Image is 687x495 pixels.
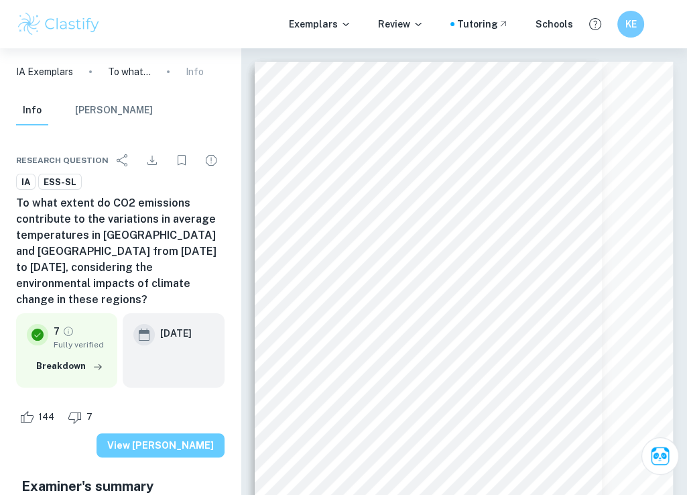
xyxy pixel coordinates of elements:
[54,339,107,351] span: Fully verified
[292,252,635,260] span: scientists and policymakers worldwide. This phenomenon, known as global warming, is a key indicator
[292,383,635,391] span: a Glance=). The agricultural sector is also facing challenges, as climate irregularities, such as...
[292,224,498,232] span: 1.1 Global Context of Rapid Increase in Earth's Temperature
[292,208,343,216] span: 1. Introduction
[292,437,635,445] span: Plan=). Additionally, the warming climate has resulted in a staggering 33% retreat of glaciers in...
[292,449,635,457] span: Ecuadorian Andes, causing irreversible losses in freshwater resources crucial for local communities
[292,126,395,134] span: and [GEOGRAPHIC_DATA]"
[292,307,510,315] span: urgent action from the global community to mitigate their impacts.
[54,324,60,339] p: 7
[641,437,679,475] button: Ask Clai
[292,350,635,358] span: change due to their narrow temperature ranges. Even slight deviations from these norms can lead t...
[292,487,518,495] span: Therefore, this research will analyze the following research question:
[160,326,192,341] h6: [DATE]
[186,64,204,79] p: Info
[292,142,375,150] span: Candidate code: ABCD12
[16,406,62,428] div: Like
[64,406,100,428] div: Dislike
[16,195,225,308] h6: To what extent do CO2 emissions contribute to the variations in average temperatures in [GEOGRAPH...
[16,154,109,166] span: Research question
[139,147,166,174] div: Download
[292,115,683,123] span: Title: "Balancing Conservation and Development: Evaluating CO2 Mitigation Strategies in [GEOGRAPH...
[97,433,225,457] button: View [PERSON_NAME]
[536,17,573,32] a: Schools
[16,96,48,125] button: Info
[109,147,136,174] div: Share
[289,17,351,32] p: Exemplars
[108,64,151,79] p: To what extent do CO2 emissions contribute to the variations in average temperatures in [GEOGRAPH...
[292,394,635,402] span: adversely affect crop production, which is critical to the nation's economy, contributing signifi...
[79,410,100,424] span: 7
[38,174,82,190] a: ESS-SL
[292,284,635,292] span: stronger hurricanes, and rising sea levels due to the shrinking of ice sheets and the melting of ...
[62,325,74,337] a: Grade fully verified
[17,176,35,189] span: IA
[39,176,81,189] span: ESS-SL
[292,470,459,478] span: strategies to address the impacts of climate change.
[292,427,635,435] span: while rising temperatures have sparked wildfires, posing threats of mass displacement (<Climate C...
[378,17,424,32] p: Review
[457,17,509,32] a: Tutoring
[520,487,636,495] span: To what extent do CO2 emissions
[292,262,635,270] span: of climate change, significantly altering established weather patterns and intensifying climate-r...
[292,361,682,369] span: consequences. For instance, in [GEOGRAPHIC_DATA], rising temperatures have disrupted the aquatic ...
[292,459,635,467] span: (Brown). The relationship between these local and global issues shows the urgent need for compreh...
[33,356,107,376] button: Breakdown
[292,241,635,249] span: The alarming rise in Earth's temperature since last few decades has emerged as a pressing concern...
[16,64,73,79] a: IA Exemplars
[75,96,153,125] button: [PERSON_NAME]
[292,158,349,166] span: Word count: 2992
[617,11,644,38] button: KE
[292,323,540,331] span: 1.2 Local Context: The Impact of Climate Change on Equatorial Regions
[292,274,635,282] span: disasters. The consequences are far-reaching, manifesting as heavier rainfall, more frequent drou...
[31,410,62,424] span: 144
[623,17,639,32] h6: KE
[292,191,407,199] span: A. Reaseach question and inquiry
[198,147,225,174] div: Report issue
[584,13,607,36] button: Help and Feedback
[292,372,635,380] span: directly threatening the livelihoods of approximately 150 million people reliant on marine resour...
[292,416,635,424] span: rainforest, is at high risk from climate-related disasters. Increased rainfall has led to devasta...
[16,11,101,38] img: Clastify logo
[16,174,36,190] a: IA
[292,295,663,303] span: ([PERSON_NAME] and MacMillan). These changes challenge ecosystems and human societies alike, prom...
[168,147,195,174] div: Bookmark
